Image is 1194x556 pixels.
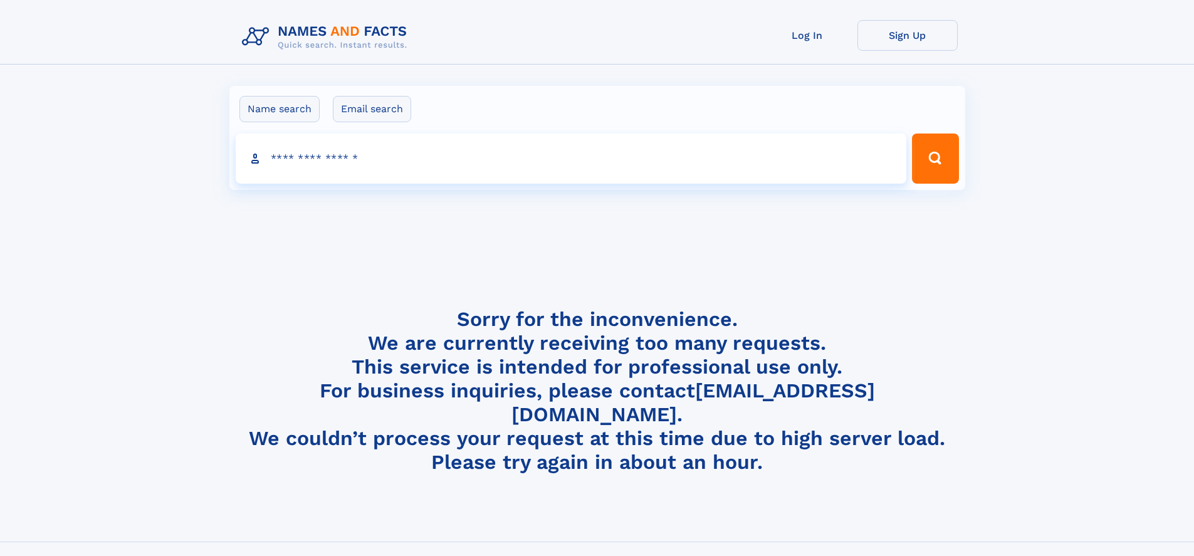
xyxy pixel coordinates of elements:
[236,134,907,184] input: search input
[237,307,958,475] h4: Sorry for the inconvenience. We are currently receiving too many requests. This service is intend...
[239,96,320,122] label: Name search
[757,20,857,51] a: Log In
[511,379,875,426] a: [EMAIL_ADDRESS][DOMAIN_NAME]
[912,134,958,184] button: Search Button
[857,20,958,51] a: Sign Up
[237,20,417,54] img: Logo Names and Facts
[333,96,411,122] label: Email search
